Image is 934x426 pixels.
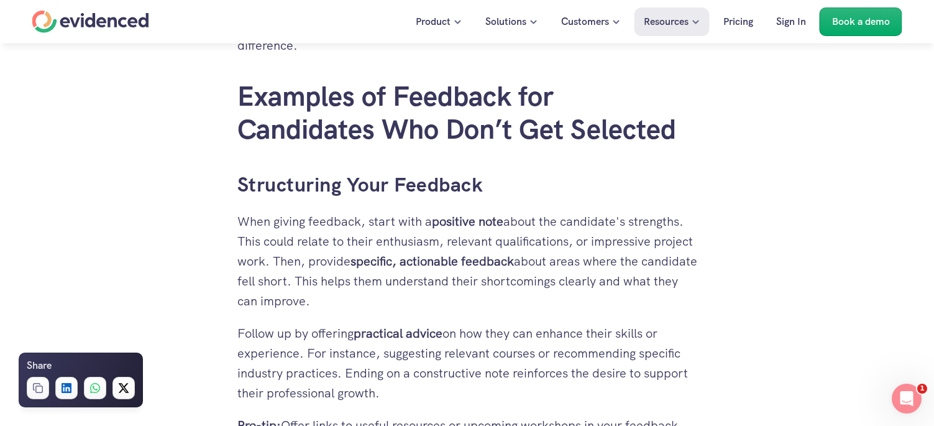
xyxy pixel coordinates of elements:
a: Sign In [767,7,815,36]
p: Book a demo [832,14,890,30]
p: Follow up by offering on how they can enhance their skills or experience. For instance, suggestin... [237,323,697,403]
p: Solutions [485,14,526,30]
span: 1 [917,384,927,394]
h6: Share [27,358,52,374]
a: Book a demo [820,7,902,36]
p: Customers [561,14,609,30]
p: Product [416,14,451,30]
p: Sign In [776,14,806,30]
h2: Examples of Feedback for Candidates Who Don’t Get Selected [237,80,697,146]
strong: practical advice [354,325,442,341]
iframe: Intercom live chat [892,384,922,414]
p: When giving feedback, start with a about the candidate's strengths. This could relate to their en... [237,211,697,311]
strong: specific, actionable feedback [350,253,514,269]
h3: Structuring Your Feedback [237,171,697,199]
p: Resources [644,14,689,30]
p: Pricing [723,14,753,30]
a: Home [32,11,149,33]
a: Pricing [714,7,762,36]
strong: positive note [432,213,503,229]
